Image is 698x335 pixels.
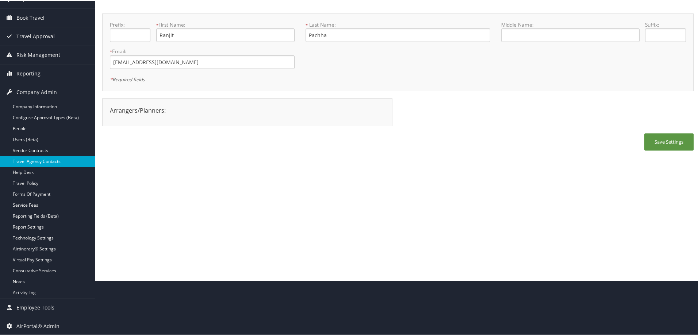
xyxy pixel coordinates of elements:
[501,20,640,28] label: Middle Name:
[16,64,41,82] span: Reporting
[16,316,60,335] span: AirPortal® Admin
[104,105,390,114] div: Arrangers/Planners:
[110,20,150,28] label: Prefix:
[16,298,54,316] span: Employee Tools
[16,45,60,63] span: Risk Management
[16,82,57,101] span: Company Admin
[16,8,45,26] span: Book Travel
[644,133,694,150] button: Save Settings
[16,27,55,45] span: Travel Approval
[110,47,295,54] label: Email:
[306,20,490,28] label: Last Name:
[645,20,686,28] label: Suffix:
[156,20,295,28] label: First Name:
[110,75,145,82] em: Required fields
